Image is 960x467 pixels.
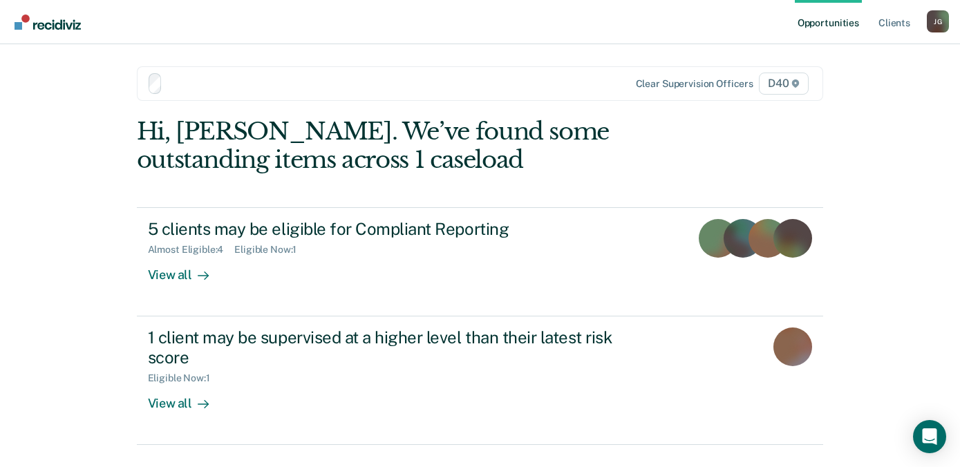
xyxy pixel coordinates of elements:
[148,256,225,283] div: View all
[148,327,633,368] div: 1 client may be supervised at a higher level than their latest risk score
[927,10,949,32] button: Profile dropdown button
[234,244,308,256] div: Eligible Now : 1
[148,372,221,384] div: Eligible Now : 1
[137,117,686,174] div: Hi, [PERSON_NAME]. We’ve found some outstanding items across 1 caseload
[927,10,949,32] div: J G
[148,219,633,239] div: 5 clients may be eligible for Compliant Reporting
[636,78,753,90] div: Clear supervision officers
[15,15,81,30] img: Recidiviz
[137,316,824,445] a: 1 client may be supervised at a higher level than their latest risk scoreEligible Now:1View all
[913,420,946,453] div: Open Intercom Messenger
[148,244,235,256] div: Almost Eligible : 4
[137,207,824,316] a: 5 clients may be eligible for Compliant ReportingAlmost Eligible:4Eligible Now:1View all
[759,73,809,95] span: D40
[148,384,225,411] div: View all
